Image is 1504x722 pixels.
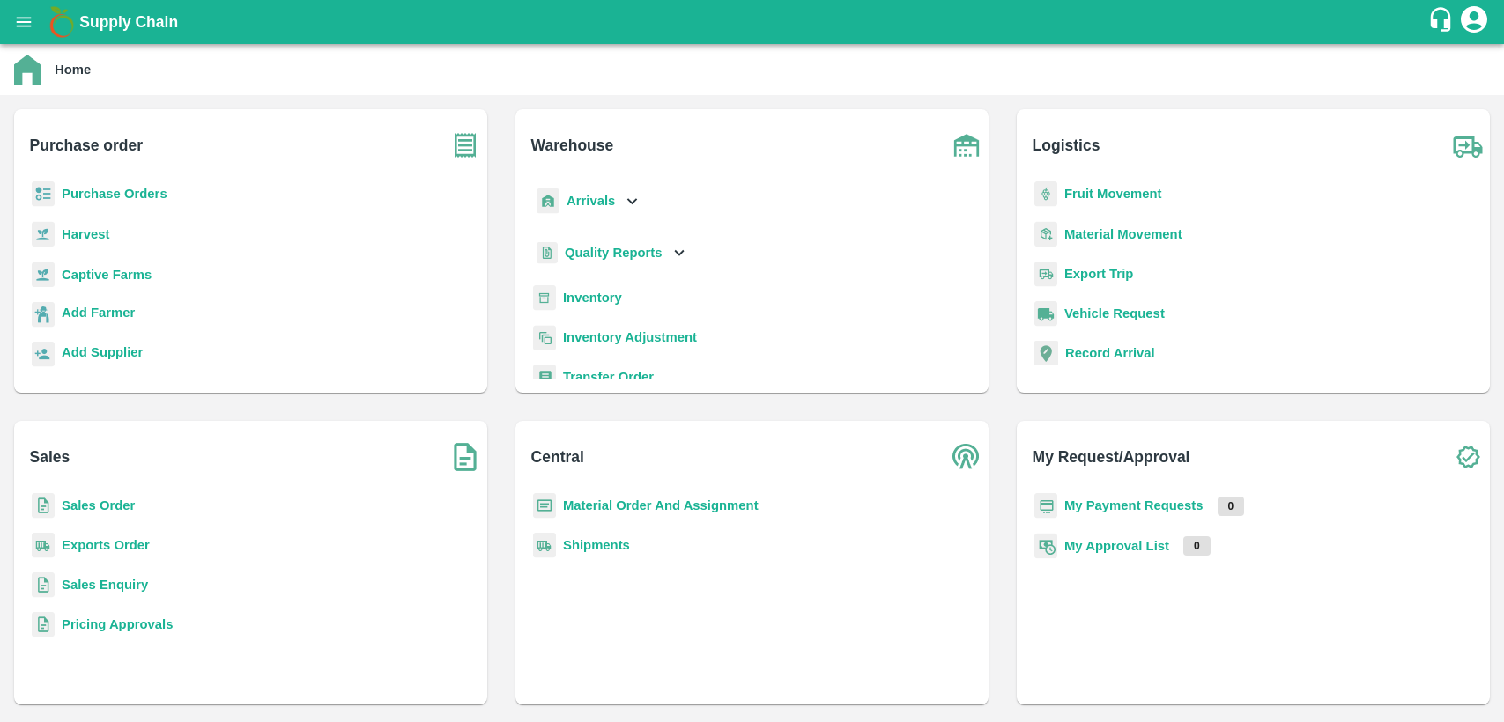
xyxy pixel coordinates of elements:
b: Logistics [1033,133,1100,158]
img: whTransfer [533,365,556,390]
a: Inventory Adjustment [563,330,697,344]
div: Arrivals [533,181,642,221]
img: approval [1034,533,1057,559]
img: vehicle [1034,301,1057,327]
a: Sales Order [62,498,135,512]
p: 0 [1218,497,1245,516]
img: supplier [32,342,55,367]
a: Supply Chain [79,10,1427,34]
img: sales [32,493,55,519]
a: Material Order And Assignment [563,498,759,512]
img: sales [32,612,55,637]
p: 0 [1183,536,1211,556]
a: Vehicle Request [1064,306,1165,320]
a: Pricing Approvals [62,617,173,631]
a: Captive Farms [62,268,152,282]
img: central [945,435,989,479]
img: sales [32,572,55,598]
a: Exports Order [62,538,150,552]
a: Transfer Order [563,370,654,384]
img: logo [44,4,79,40]
b: Home [55,63,91,77]
img: harvest [32,262,55,288]
b: My Request/Approval [1033,445,1190,469]
img: shipments [32,533,55,558]
img: delivery [1034,262,1057,287]
a: Add Supplier [62,343,143,366]
img: check [1446,435,1490,479]
a: Fruit Movement [1064,187,1162,201]
img: whInventory [533,285,556,311]
img: warehouse [945,123,989,167]
img: recordArrival [1034,341,1058,365]
img: harvest [32,221,55,247]
img: material [1034,221,1057,247]
b: Supply Chain [79,13,178,31]
img: soSales [443,435,487,479]
b: Add Farmer [62,306,135,320]
a: Export Trip [1064,267,1133,281]
button: open drawer [4,2,44,42]
img: whArrival [537,188,559,214]
img: reciept [32,181,55,207]
img: centralMaterial [533,493,556,519]
img: farmer [32,302,55,328]
a: My Payment Requests [1064,498,1204,512]
a: Purchase Orders [62,187,167,201]
img: payment [1034,493,1057,519]
a: Sales Enquiry [62,578,148,592]
b: Add Supplier [62,345,143,359]
a: My Approval List [1064,539,1169,553]
b: Arrivals [567,194,615,208]
a: Shipments [563,538,630,552]
a: Record Arrival [1065,346,1155,360]
div: Quality Reports [533,235,689,271]
b: Quality Reports [565,246,663,260]
b: Purchase order [30,133,143,158]
a: Material Movement [1064,227,1182,241]
img: shipments [533,533,556,558]
a: Harvest [62,227,109,241]
img: purchase [443,123,487,167]
a: Inventory [563,291,622,305]
img: inventory [533,325,556,350]
img: fruit [1034,181,1057,207]
div: customer-support [1427,6,1458,38]
img: qualityReport [537,242,558,264]
b: Warehouse [531,133,614,158]
b: Sales [30,445,70,469]
img: truck [1446,123,1490,167]
div: account of current user [1458,4,1490,41]
b: Central [531,445,584,469]
a: Add Farmer [62,303,135,327]
img: home [14,55,41,85]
